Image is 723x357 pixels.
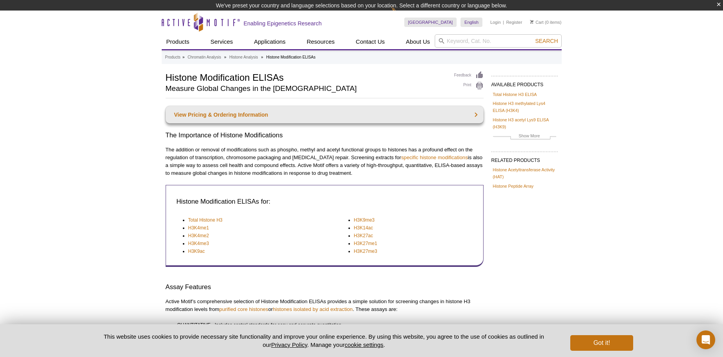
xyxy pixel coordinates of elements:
a: Histone H3 acetyl Lys9 ELISA (H3K9) [493,116,556,130]
a: H3K9me3 [354,216,375,224]
a: Histone Acetyltransferase Activity (HAT) [493,166,556,180]
a: Histone H3 methylated Lys4 ELISA (H3K4) [493,100,556,114]
a: [GEOGRAPHIC_DATA] [404,18,457,27]
a: English [461,18,482,27]
a: Total Histone H3 ELISA [493,91,537,98]
h1: Histone Modification ELISAs [166,71,446,83]
li: (0 items) [530,18,562,27]
a: Histone Analysis [229,54,258,61]
a: Services [206,34,238,49]
li: Histone Modification ELISAs [266,55,316,59]
a: Privacy Policy [271,341,307,348]
p: Active Motif’s comprehensive selection of Histone Modification ELISAs provides a simple solution ... [166,298,484,313]
h3: Assay Features [166,282,484,292]
img: Change Here [391,6,412,24]
a: Histone Peptide Array [493,183,534,190]
p: This website uses cookies to provide necessary site functionality and improve your online experie... [90,332,558,349]
a: Total Histone H3 [188,216,223,224]
h3: Histone Modification ELISAs for: [177,197,471,206]
h2: AVAILABLE PRODUCTS [491,76,558,90]
a: Show More [493,132,556,141]
a: Contact Us [351,34,389,49]
a: H3K4me1 [188,224,209,232]
a: Login [490,20,501,25]
a: H3K4me2 [188,232,209,240]
a: Cart [530,20,544,25]
li: | [503,18,504,27]
h2: RELATED PRODUCTS [491,151,558,165]
a: purified core histones [219,306,268,312]
input: Keyword, Cat. No. [435,34,562,48]
a: Resources [302,34,339,49]
button: Search [533,37,560,44]
a: Products [162,34,194,49]
a: Register [506,20,522,25]
h2: Measure Global Changes in the [DEMOGRAPHIC_DATA] [166,85,446,92]
div: Open Intercom Messenger [696,330,715,349]
a: histones isolated by acid extraction [273,306,353,312]
a: H3K27me1 [354,240,377,247]
a: About Us [401,34,435,49]
a: specific histone modifications [401,155,468,160]
a: H3K4me3 [188,240,209,247]
img: Your Cart [530,20,534,24]
a: H3K9ac [188,247,205,255]
a: H3K27me3 [354,247,377,255]
h2: Enabling Epigenetics Research [244,20,322,27]
button: cookie settings [345,341,383,348]
a: Print [454,82,484,90]
button: Got it! [570,335,633,351]
a: Products [165,54,180,61]
a: H3K14ac [354,224,373,232]
h2: The Importance of Histone Modifications [166,131,484,140]
li: » [224,55,227,59]
span: Search [535,38,558,44]
a: Feedback [454,71,484,80]
a: Applications [249,34,290,49]
li: » [261,55,263,59]
a: View Pricing & Ordering Information [166,106,484,123]
a: H3K27ac [354,232,373,240]
a: Chromatin Analysis [187,54,221,61]
p: The addition or removal of modifications such as phospho, methyl and acetyl functional groups to ... [166,146,484,177]
li: » [182,55,185,59]
li: QUANTITATIVE - Includes control standards for easy and accurate quantitation [177,321,477,329]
